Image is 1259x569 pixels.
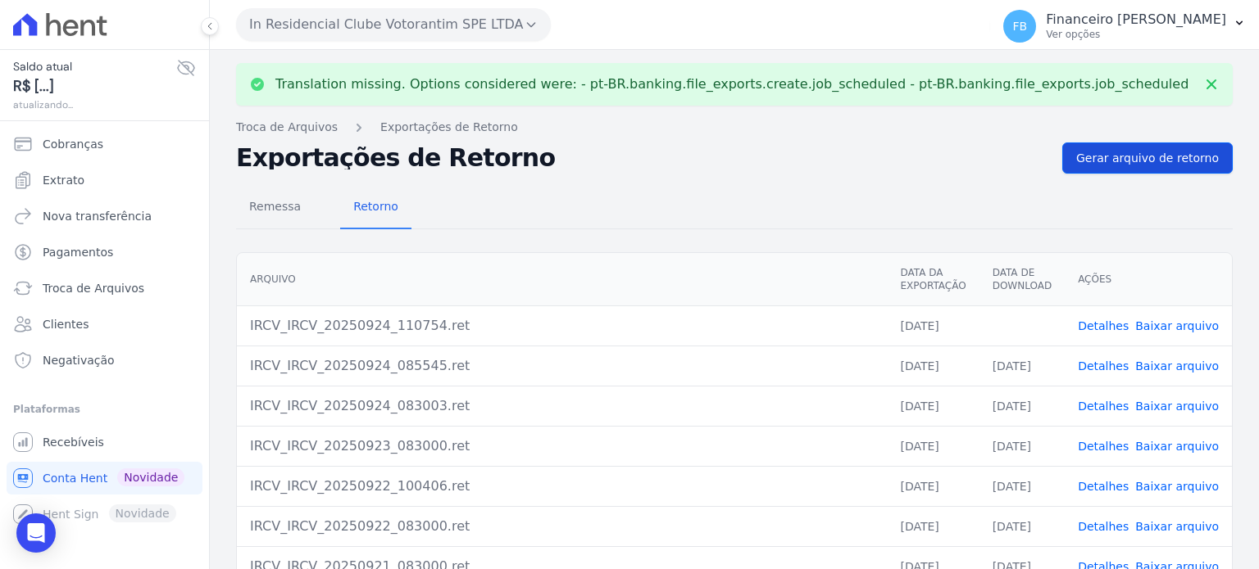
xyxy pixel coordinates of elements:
td: [DATE] [887,305,979,345]
div: IRCV_IRCV_20250924_085545.ret [250,356,874,376]
span: FB [1012,20,1027,32]
div: IRCV_IRCV_20250923_083000.ret [250,436,874,456]
a: Retorno [340,187,411,229]
span: Pagamentos [43,244,113,260]
a: Nova transferência [7,200,202,233]
td: [DATE] [887,506,979,546]
a: Detalhes [1078,480,1129,493]
span: Cobranças [43,136,103,152]
a: Baixar arquivo [1135,400,1219,413]
div: IRCV_IRCV_20250922_100406.ret [250,476,874,496]
a: Troca de Arquivos [236,119,338,136]
p: Translation missing. Options considered were: - pt-BR.banking.file_exports.create.job_scheduled -... [275,76,1189,93]
span: Remessa [239,190,311,223]
a: Conta Hent Novidade [7,462,202,494]
a: Detalhes [1078,359,1129,373]
span: R$ [...] [13,75,176,97]
p: Financeiro [PERSON_NAME] [1046,11,1226,28]
th: Data de Download [979,253,1065,306]
a: Recebíveis [7,426,202,458]
span: Clientes [43,316,89,332]
h2: Exportações de Retorno [236,147,1049,169]
div: IRCV_IRCV_20250922_083000.ret [250,517,874,536]
p: Ver opções [1046,28,1226,41]
td: [DATE] [979,345,1065,386]
td: [DATE] [887,345,979,386]
span: Retorno [343,190,408,223]
td: [DATE] [887,466,979,506]
a: Gerar arquivo de retorno [1062,142,1233,174]
a: Detalhes [1078,400,1129,413]
span: Nova transferência [43,208,152,224]
a: Baixar arquivo [1135,319,1219,332]
button: In Residencial Clube Votorantim SPE LTDA [236,8,551,41]
a: Troca de Arquivos [7,272,202,305]
a: Negativação [7,344,202,377]
td: [DATE] [979,506,1065,546]
span: Recebíveis [43,434,104,450]
span: Gerar arquivo de retorno [1076,150,1219,166]
div: Open Intercom Messenger [16,513,56,553]
a: Extrato [7,164,202,196]
span: atualizando... [13,97,176,112]
th: Data da Exportação [887,253,979,306]
nav: Sidebar [13,128,196,531]
span: Negativação [43,352,115,368]
a: Baixar arquivo [1135,359,1219,373]
a: Remessa [236,187,314,229]
div: Plataformas [13,400,196,419]
a: Clientes [7,308,202,341]
a: Pagamentos [7,236,202,269]
a: Detalhes [1078,440,1129,453]
span: Conta Hent [43,470,107,486]
div: IRCV_IRCV_20250924_110754.ret [250,316,874,336]
a: Baixar arquivo [1135,440,1219,453]
div: IRCV_IRCV_20250924_083003.ret [250,396,874,416]
a: Cobranças [7,128,202,160]
td: [DATE] [979,426,1065,466]
span: Troca de Arquivos [43,280,144,296]
a: Detalhes [1078,520,1129,533]
td: [DATE] [887,386,979,426]
span: Extrato [43,172,84,188]
button: FB Financeiro [PERSON_NAME] Ver opções [990,3,1259,49]
a: Baixar arquivo [1135,480,1219,493]
span: Novidade [117,468,184,486]
th: Ações [1065,253,1232,306]
td: [DATE] [887,426,979,466]
td: [DATE] [979,386,1065,426]
a: Detalhes [1078,319,1129,332]
th: Arquivo [237,253,887,306]
a: Baixar arquivo [1135,520,1219,533]
a: Exportações de Retorno [380,119,518,136]
nav: Breadcrumb [236,119,1233,136]
td: [DATE] [979,466,1065,506]
span: Saldo atual [13,58,176,75]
